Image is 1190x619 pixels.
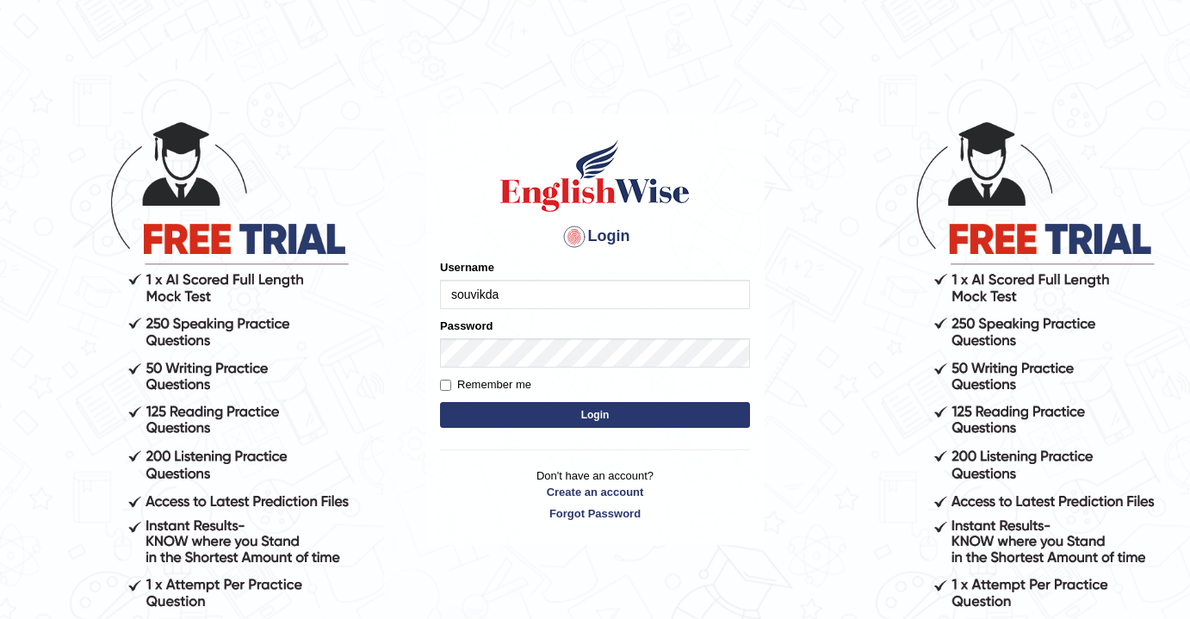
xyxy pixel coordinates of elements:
[440,484,750,500] a: Create an account
[497,137,693,214] img: Logo of English Wise sign in for intelligent practice with AI
[440,223,750,251] h4: Login
[440,259,494,275] label: Username
[440,467,750,521] p: Don't have an account?
[440,402,750,428] button: Login
[440,318,493,334] label: Password
[440,376,531,393] label: Remember me
[440,505,750,522] a: Forgot Password
[440,380,451,391] input: Remember me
